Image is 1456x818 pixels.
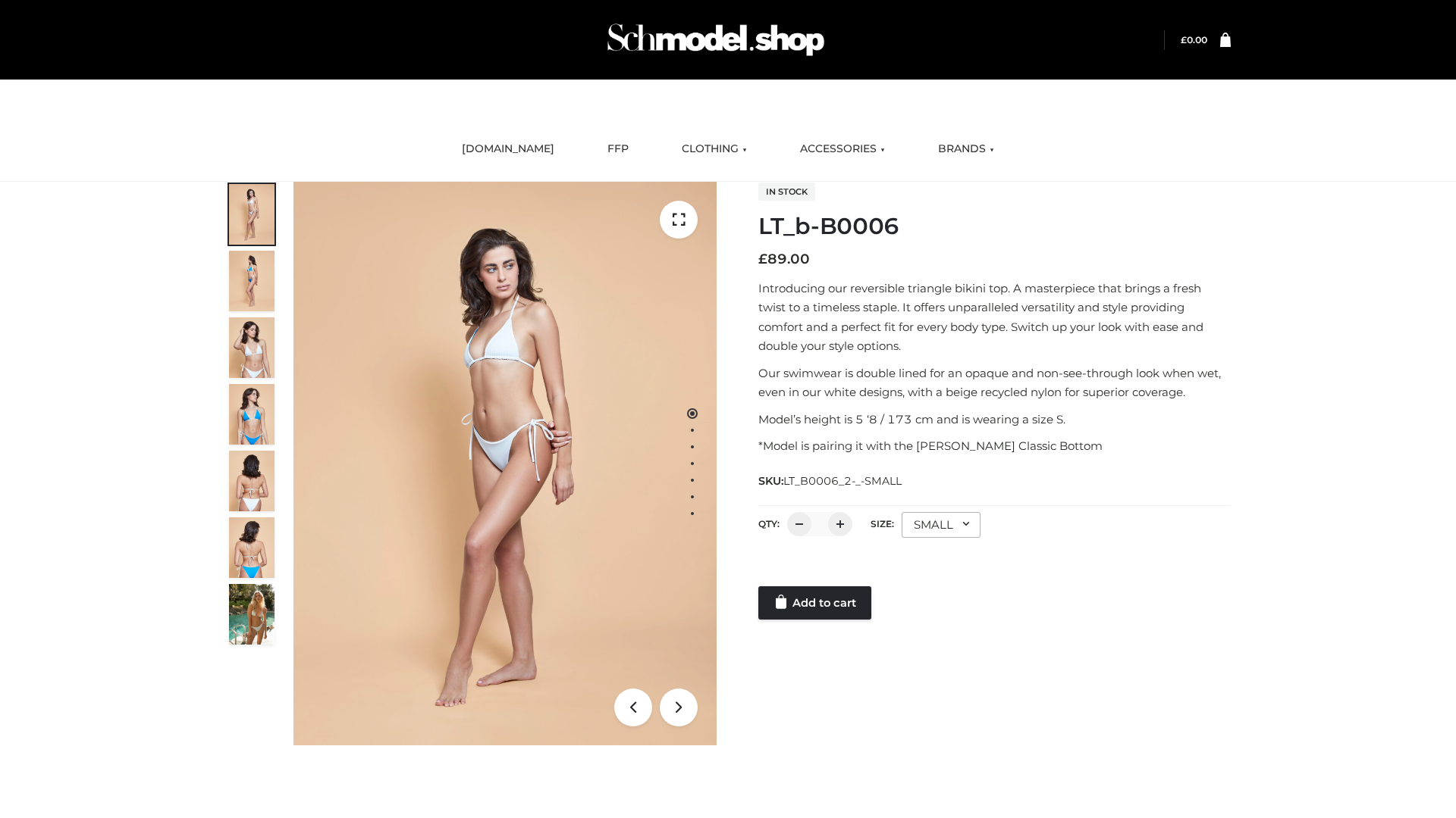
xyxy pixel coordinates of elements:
[596,133,640,166] a: FFP
[758,518,780,529] label: QTY:
[758,213,1231,240] h1: LT_b-B0006
[1181,34,1207,45] bdi: 0.00
[229,317,275,378] img: ArielClassicBikiniTop_CloudNine_AzureSky_OW114ECO_3-scaled.jpg
[758,364,1231,402] p: Our swimwear is double lined for an opaque and non-see-through look when wet, even in our white d...
[293,182,717,745] img: ArielClassicBikiniTop_CloudNine_AzureSky_OW114ECO_1
[670,133,758,166] a: CLOTHING
[758,586,871,620] a: Add to cart
[229,184,275,245] img: ArielClassicBikiniTop_CloudNine_AzureSky_OW114ECO_1-scaled.jpg
[229,584,275,645] img: Arieltop_CloudNine_AzureSky2.jpg
[602,10,830,70] img: Schmodel Admin 964
[783,474,902,488] span: LT_B0006_2-_-SMALL
[229,517,275,578] img: ArielClassicBikiniTop_CloudNine_AzureSky_OW114ECO_8-scaled.jpg
[229,451,275,511] img: ArielClassicBikiniTop_CloudNine_AzureSky_OW114ECO_7-scaled.jpg
[789,133,896,166] a: ACCESSORIES
[927,133,1006,166] a: BRANDS
[758,183,815,201] span: In stock
[871,518,894,529] label: Size:
[758,410,1231,429] p: Model’s height is 5 ‘8 / 173 cm and is wearing a size S.
[758,251,767,267] span: £
[450,133,566,166] a: [DOMAIN_NAME]
[758,436,1231,456] p: *Model is pairing it with the [PERSON_NAME] Classic Bottom
[1181,34,1207,45] a: £0.00
[758,251,810,267] bdi: 89.00
[902,512,981,538] div: SMALL
[758,472,903,490] span: SKU:
[229,251,275,311] img: ArielClassicBikiniTop_CloudNine_AzureSky_OW114ECO_2-scaled.jpg
[1181,34,1187,45] span: £
[758,279,1231,356] p: Introducing our reversible triangle bikini top. A masterpiece that brings a fresh twist to a time...
[229,384,275,445] img: ArielClassicBikiniTop_CloudNine_AzureSky_OW114ECO_4-scaled.jpg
